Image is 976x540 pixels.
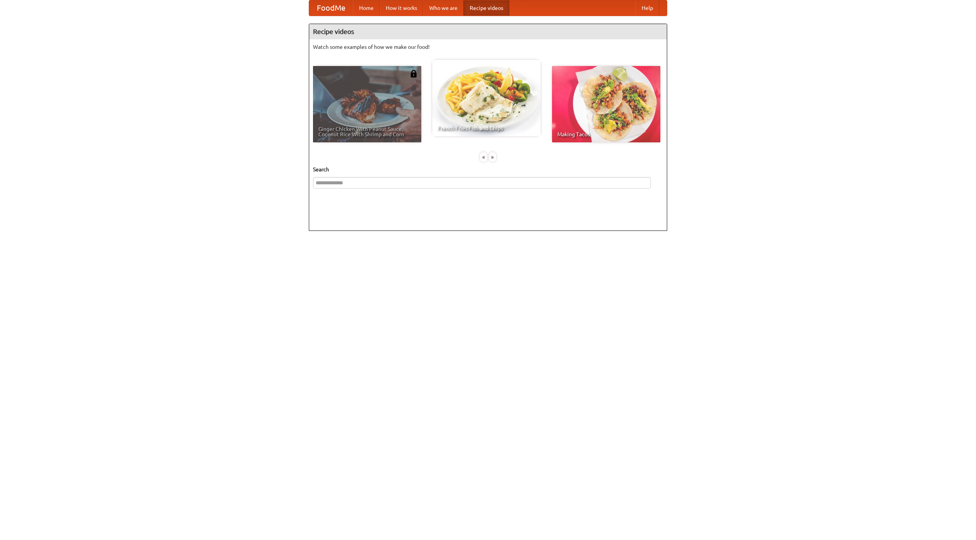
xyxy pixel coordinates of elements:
a: Who we are [423,0,464,16]
a: How it works [380,0,423,16]
a: French Fries Fish and Chips [432,60,541,136]
h4: Recipe videos [309,24,667,39]
span: French Fries Fish and Chips [438,126,535,131]
div: » [489,152,496,162]
a: Help [636,0,659,16]
span: Making Tacos [557,132,655,137]
img: 483408.png [410,70,417,77]
a: Recipe videos [464,0,509,16]
a: FoodMe [309,0,353,16]
p: Watch some examples of how we make our food! [313,43,663,51]
a: Home [353,0,380,16]
h5: Search [313,166,663,173]
div: « [480,152,487,162]
a: Making Tacos [552,66,660,142]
